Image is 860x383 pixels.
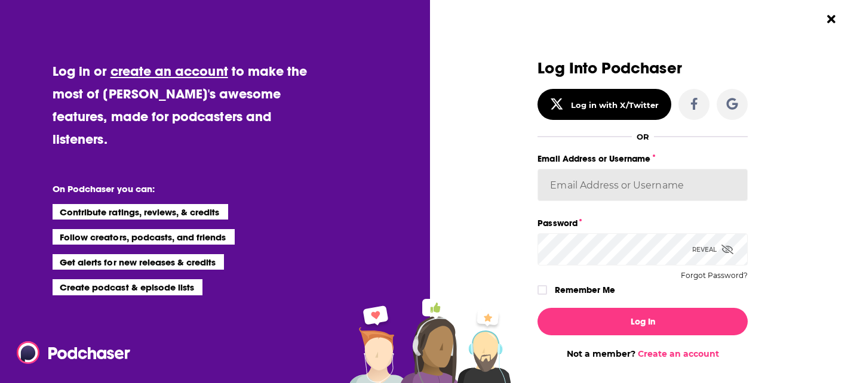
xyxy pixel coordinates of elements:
button: Log in with X/Twitter [537,89,671,120]
label: Password [537,215,748,231]
li: Contribute ratings, reviews, & credits [53,204,228,220]
button: Log In [537,308,748,335]
button: Close Button [820,8,843,30]
input: Email Address or Username [537,169,748,201]
div: Log in with X/Twitter [571,100,659,110]
div: Reveal [692,233,733,265]
div: Not a member? [537,348,748,359]
li: Follow creators, podcasts, and friends [53,229,235,245]
h3: Log Into Podchaser [537,60,748,77]
div: OR [637,132,649,141]
li: Get alerts for new releases & credits [53,254,224,270]
li: On Podchaser you can: [53,183,291,194]
li: Create podcast & episode lists [53,279,202,295]
label: Remember Me [555,282,615,298]
a: create an account [110,63,228,79]
a: Podchaser - Follow, Share and Rate Podcasts [17,341,122,364]
label: Email Address or Username [537,151,748,166]
button: Forgot Password? [681,271,748,280]
img: Podchaser - Follow, Share and Rate Podcasts [17,341,131,364]
a: Create an account [638,348,719,359]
